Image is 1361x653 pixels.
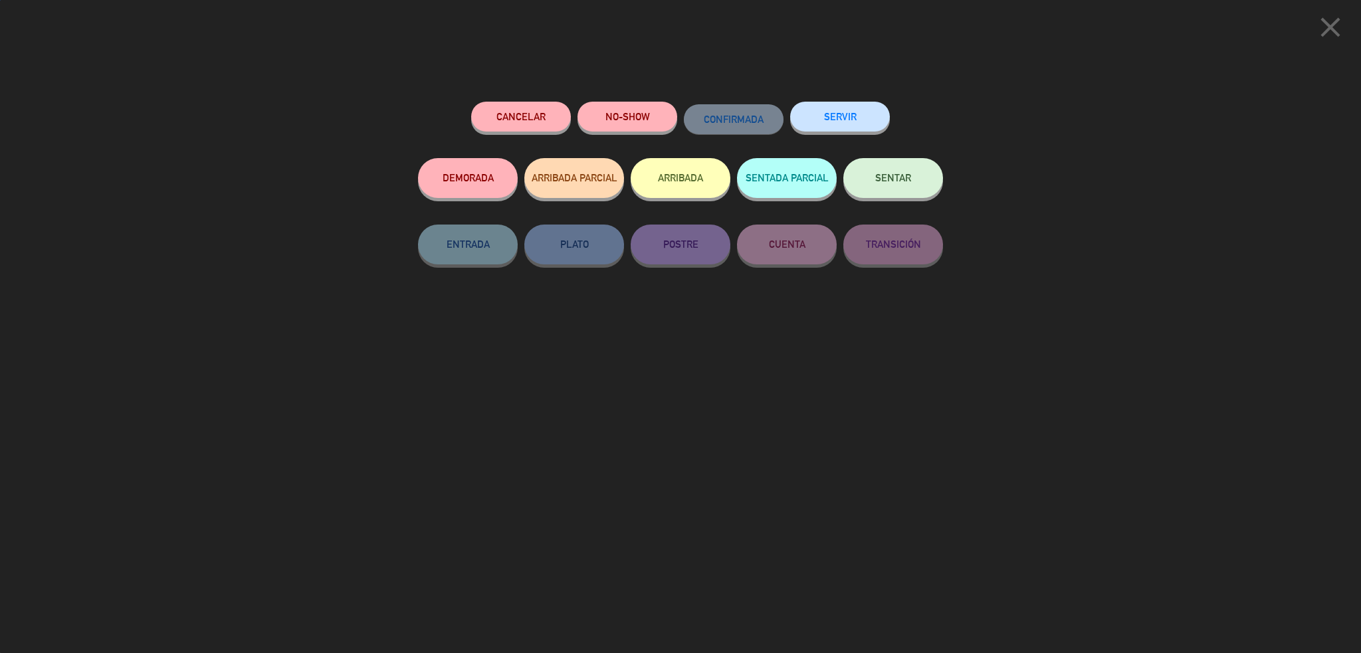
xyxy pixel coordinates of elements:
button: ENTRADA [418,225,518,264]
button: TRANSICIÓN [843,225,943,264]
button: ARRIBADA [631,158,730,198]
button: PLATO [524,225,624,264]
button: POSTRE [631,225,730,264]
i: close [1314,11,1347,44]
span: ARRIBADA PARCIAL [532,172,617,183]
button: DEMORADA [418,158,518,198]
button: CUENTA [737,225,837,264]
button: NO-SHOW [577,102,677,132]
span: CONFIRMADA [704,114,764,125]
button: SENTADA PARCIAL [737,158,837,198]
button: Cancelar [471,102,571,132]
span: SENTAR [875,172,911,183]
button: SERVIR [790,102,890,132]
